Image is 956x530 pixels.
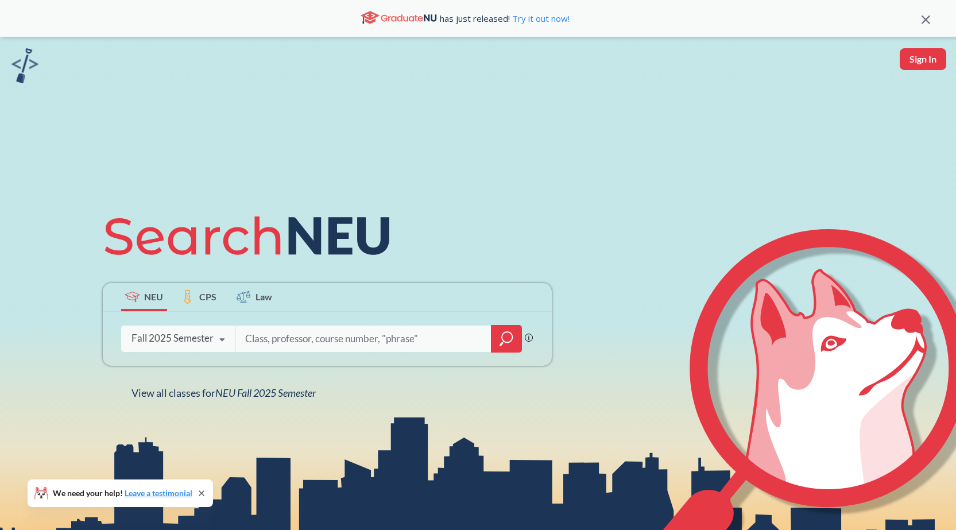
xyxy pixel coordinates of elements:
button: Sign In [900,48,946,70]
svg: magnifying glass [500,331,513,347]
a: Leave a testimonial [125,488,192,498]
span: We need your help! [53,489,192,497]
span: NEU [144,290,163,303]
span: Law [256,290,272,303]
span: NEU Fall 2025 Semester [215,386,316,399]
div: magnifying glass [491,325,522,353]
span: has just released! [440,12,570,25]
img: sandbox logo [11,48,38,83]
div: Fall 2025 Semester [131,332,214,345]
a: Try it out now! [510,13,570,24]
span: View all classes for [131,386,316,399]
span: CPS [199,290,216,303]
a: sandbox logo [11,48,38,87]
input: Class, professor, course number, "phrase" [244,327,483,351]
